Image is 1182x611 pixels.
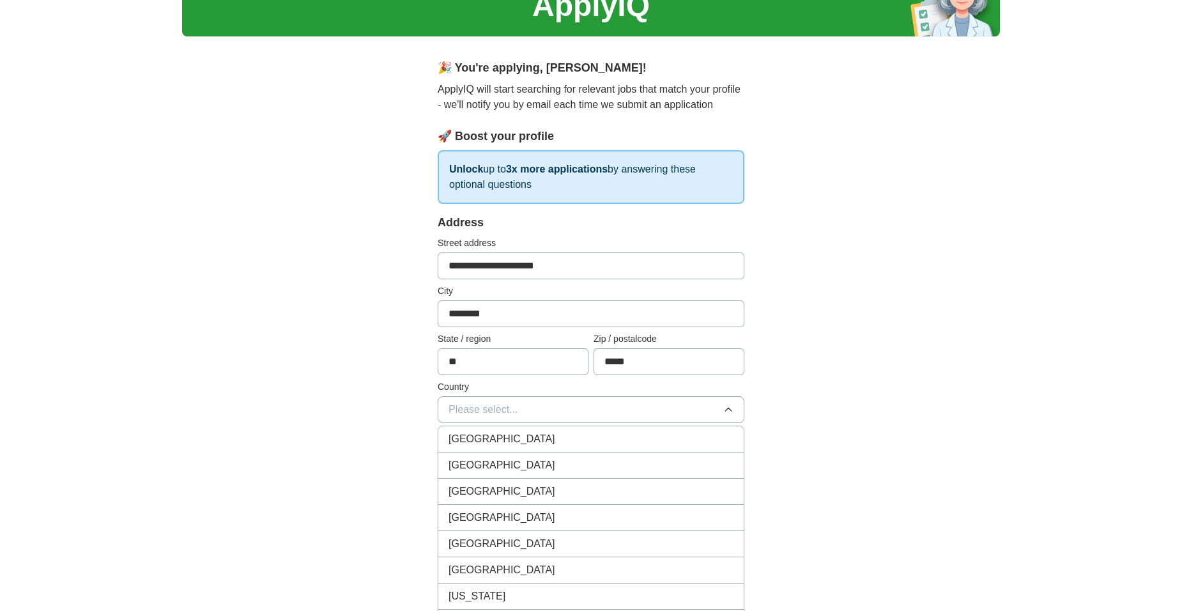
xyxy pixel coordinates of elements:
[449,536,555,552] span: [GEOGRAPHIC_DATA]
[438,236,744,250] label: Street address
[449,562,555,578] span: [GEOGRAPHIC_DATA]
[449,402,518,417] span: Please select...
[438,214,744,231] div: Address
[449,510,555,525] span: [GEOGRAPHIC_DATA]
[438,128,744,145] div: 🚀 Boost your profile
[438,380,744,394] label: Country
[449,589,505,604] span: [US_STATE]
[594,332,744,346] label: Zip / postalcode
[438,396,744,423] button: Please select...
[438,284,744,298] label: City
[449,164,483,174] strong: Unlock
[449,458,555,473] span: [GEOGRAPHIC_DATA]
[438,59,744,77] div: 🎉 You're applying , [PERSON_NAME] !
[506,164,608,174] strong: 3x more applications
[449,484,555,499] span: [GEOGRAPHIC_DATA]
[449,431,555,447] span: [GEOGRAPHIC_DATA]
[438,82,744,112] p: ApplyIQ will start searching for relevant jobs that match your profile - we'll notify you by emai...
[438,150,744,204] p: up to by answering these optional questions
[438,332,588,346] label: State / region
